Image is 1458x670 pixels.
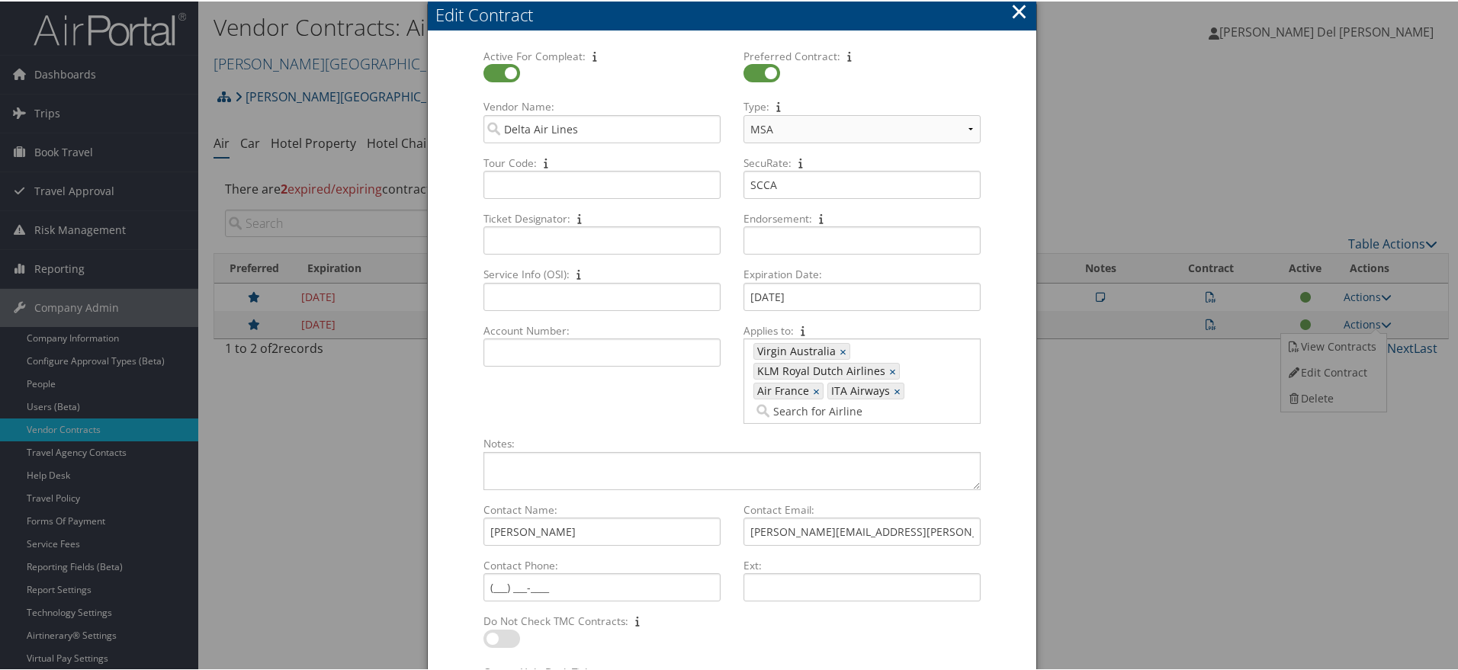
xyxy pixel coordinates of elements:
input: Account Number: [483,337,721,365]
input: Endorsement: [743,225,981,253]
label: Contact Name: [477,501,727,516]
label: Ext: [737,556,987,572]
input: Contact Phone: [483,572,721,600]
input: Service Info (OSI): [483,281,721,309]
input: Ticket Designator: [483,225,721,253]
select: Type: [743,114,981,142]
label: Endorsement: [737,210,987,225]
span: ITA Airways [828,382,890,397]
input: Contact Email: [743,516,981,544]
input: Expiration Date: [743,281,981,309]
label: Tour Code: [477,154,727,169]
textarea: Notes: [483,450,981,489]
div: Edit Contract [435,2,1036,25]
input: SecuRate: [743,169,981,197]
label: Active For Compleat: [477,47,727,63]
label: Expiration Date: [737,265,987,281]
label: Service Info (OSI): [477,265,727,281]
label: Account Number: [477,322,727,337]
a: × [889,362,899,377]
input: Contact Name: [483,516,721,544]
input: Applies to: Virgin Australia×KLM Royal Dutch Airlines×Air France×ITA Airways× [753,402,970,417]
a: × [894,382,904,397]
label: Notes: [477,434,987,450]
label: Contact Phone: [477,556,727,572]
label: Ticket Designator: [477,210,727,225]
span: KLM Royal Dutch Airlines [754,362,885,377]
label: Preferred Contract: [737,47,987,63]
input: Tour Code: [483,169,721,197]
label: Vendor Name: [477,98,727,113]
a: × [840,342,849,357]
input: Vendor Name: [483,114,721,142]
input: Ext: [743,572,981,600]
label: Applies to: [737,322,987,337]
span: Virgin Australia [754,342,836,357]
label: Contact Email: [737,501,987,516]
span: Air France [754,382,809,397]
label: Do Not Check TMC Contracts: [477,612,727,627]
label: Type: [737,98,987,113]
a: × [813,382,823,397]
label: SecuRate: [737,154,987,169]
